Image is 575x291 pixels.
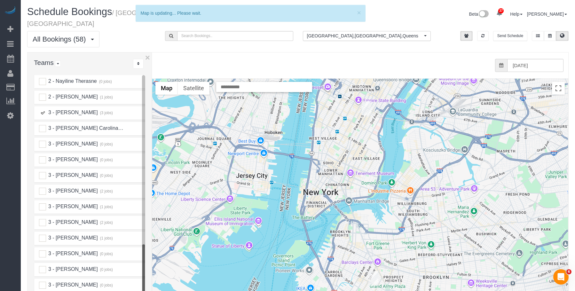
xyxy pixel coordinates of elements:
[303,31,431,41] button: [GEOGRAPHIC_DATA],[GEOGRAPHIC_DATA],Queens
[47,251,98,256] span: 3 - [PERSON_NAME]
[99,142,113,146] small: (0 jobs)
[478,10,489,19] img: New interface
[99,283,113,287] small: (0 jobs)
[47,157,98,162] span: 3 - [PERSON_NAME]
[99,267,113,272] small: (0 jobs)
[47,125,161,131] span: 3 - [PERSON_NAME] Carolina [PERSON_NAME]
[145,53,150,62] button: ×
[47,172,98,178] span: 3 - [PERSON_NAME]
[47,219,98,225] span: 3 - [PERSON_NAME]
[27,6,112,17] span: Schedule Bookings
[307,33,423,39] span: [GEOGRAPHIC_DATA] , [GEOGRAPHIC_DATA] , Queens
[469,12,489,17] a: Beta
[552,82,565,95] button: Toggle fullscreen view
[99,205,113,209] small: (1 jobs)
[4,6,17,15] img: Automaid Logo
[99,252,113,256] small: (0 jobs)
[34,59,54,66] span: Teams
[99,158,113,162] small: (0 jobs)
[137,62,139,66] i: Sort Teams
[47,204,98,209] span: 3 - [PERSON_NAME]
[553,269,569,285] iframe: Intercom live chat
[155,82,178,95] button: Show street map
[493,31,527,41] button: Send Schedule
[368,271,378,286] div: 10/09/2025 12:00PM - Ashlie Roberson (The Whitman and Roberson Team at The Agency) - 759 Presiden...
[99,111,113,115] small: (3 jobs)
[99,189,113,193] small: (2 jobs)
[133,59,144,69] div: ...
[507,59,563,72] input: Date
[510,12,523,17] a: Help
[357,9,361,16] button: ×
[47,94,98,99] span: 2 - [PERSON_NAME]
[33,35,89,43] span: All Bookings (58)
[47,110,98,115] span: 3 - [PERSON_NAME]
[47,282,98,287] span: 3 - [PERSON_NAME]
[27,31,99,47] button: All Bookings (58)
[99,236,113,240] small: (1 jobs)
[47,235,98,240] span: 3 - [PERSON_NAME]
[99,95,113,99] small: (1 jobs)
[47,78,97,84] span: 2 - Nayiline Therasne
[47,141,98,146] span: 3 - [PERSON_NAME]
[99,173,113,178] small: (0 jobs)
[98,79,112,84] small: (0 jobs)
[141,10,360,16] div: Map is updating... Please wait.
[178,82,209,95] button: Show satellite imagery
[303,31,431,41] ol: All Locations
[47,266,98,272] span: 3 - [PERSON_NAME]
[498,8,504,13] span: 37
[47,188,98,193] span: 3 - [PERSON_NAME]
[362,101,372,115] div: 10/09/2025 9:00AM - Elena Fan - 165 Lexington Avenue, Apt. 4a, New York, NY 10016
[566,269,571,274] span: 6
[493,6,506,20] a: 37
[99,220,113,225] small: (2 jobs)
[527,12,567,17] a: [PERSON_NAME]
[177,31,293,41] input: Search Bookings..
